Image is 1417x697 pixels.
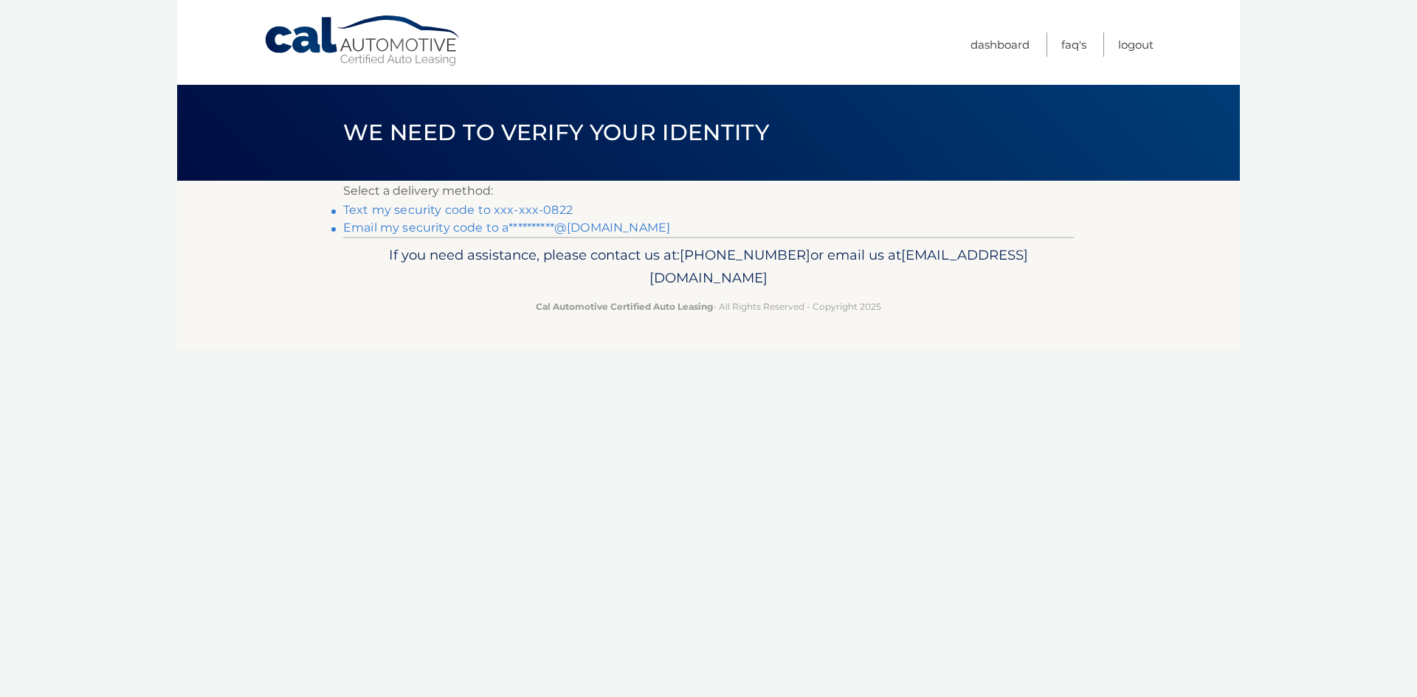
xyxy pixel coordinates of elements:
[343,203,573,217] a: Text my security code to xxx-xxx-0822
[536,301,713,312] strong: Cal Automotive Certified Auto Leasing
[343,221,670,235] a: Email my security code to a**********@[DOMAIN_NAME]
[680,246,810,263] span: [PHONE_NUMBER]
[1118,32,1154,57] a: Logout
[263,15,463,67] a: Cal Automotive
[343,181,1074,201] p: Select a delivery method:
[353,299,1064,314] p: - All Rights Reserved - Copyright 2025
[353,243,1064,291] p: If you need assistance, please contact us at: or email us at
[970,32,1030,57] a: Dashboard
[1061,32,1086,57] a: FAQ's
[343,119,769,146] span: We need to verify your identity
